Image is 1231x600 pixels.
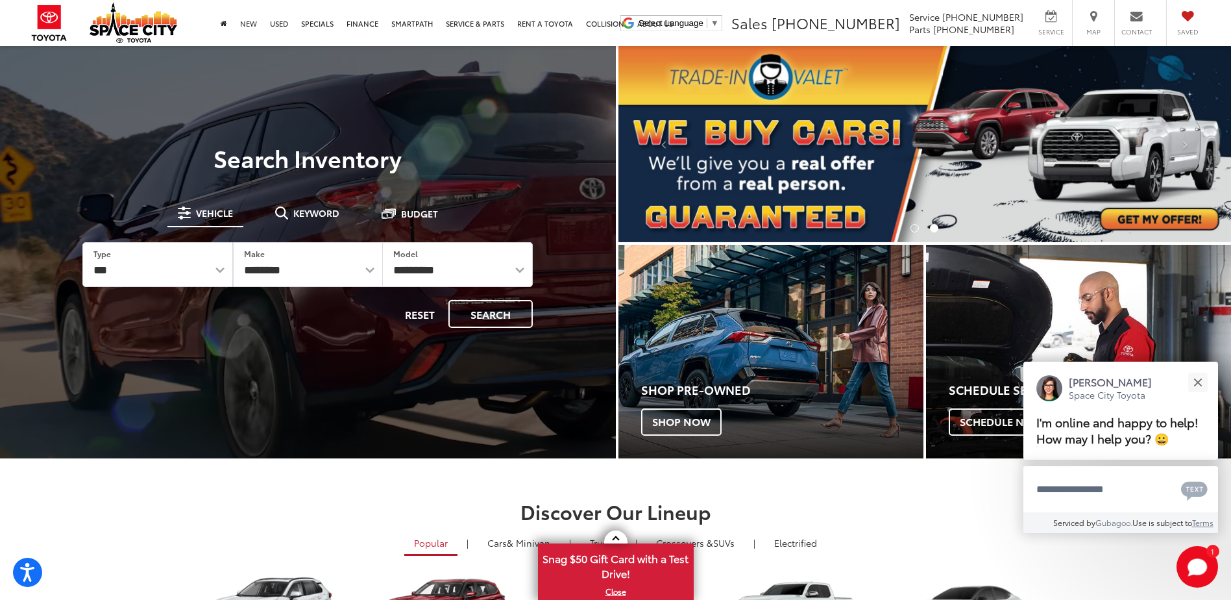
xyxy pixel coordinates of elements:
[930,224,938,232] li: Go to slide number 2.
[641,408,722,436] span: Shop Now
[618,245,923,458] div: Toyota
[926,245,1231,458] div: Toyota
[711,18,719,28] span: ▼
[764,532,827,554] a: Electrified
[1132,517,1192,528] span: Use is subject to
[909,10,940,23] span: Service
[1173,27,1202,36] span: Saved
[1036,27,1066,36] span: Service
[158,501,1073,522] h2: Discover Our Lineup
[1192,517,1213,528] a: Terms
[393,248,418,259] label: Model
[1176,546,1218,588] svg: Start Chat
[1069,389,1152,401] p: Space City Toyota
[93,248,111,259] label: Type
[1176,546,1218,588] button: Toggle Chat Window
[641,384,923,397] h4: Shop Pre-Owned
[1023,466,1218,513] textarea: Type your message
[910,224,919,232] li: Go to slide number 1.
[646,532,744,554] a: SUVs
[750,536,759,549] li: |
[949,384,1231,397] h4: Schedule Service
[293,208,339,218] span: Keyword
[772,12,900,33] span: [PHONE_NUMBER]
[1211,548,1214,554] span: 1
[926,245,1231,458] a: Schedule Service Schedule Now
[618,72,711,216] button: Click to view previous picture.
[731,12,768,33] span: Sales
[1023,362,1218,533] div: Close[PERSON_NAME]Space City ToyotaI'm online and happy to help! How may I help you? 😀Type your m...
[933,23,1014,36] span: [PHONE_NUMBER]
[1121,27,1152,36] span: Contact
[394,300,446,328] button: Reset
[463,536,472,549] li: |
[55,145,561,171] h3: Search Inventory
[1036,414,1199,447] span: I'm online and happy to help! How may I help you? 😀
[949,408,1054,436] span: Schedule Now
[1079,27,1108,36] span: Map
[942,10,1023,23] span: [PHONE_NUMBER]
[1184,368,1212,396] button: Close
[909,23,931,36] span: Parts
[404,532,457,556] a: Popular
[401,209,438,218] span: Budget
[1069,375,1152,389] p: [PERSON_NAME]
[1139,72,1231,216] button: Click to view next picture.
[1181,480,1208,501] svg: Text
[196,208,233,218] span: Vehicle
[448,300,533,328] button: Search
[1095,517,1132,528] a: Gubagoo.
[90,3,177,43] img: Space City Toyota
[618,245,923,458] a: Shop Pre-Owned Shop Now
[507,536,550,549] span: & Minivan
[539,545,692,584] span: Snag $50 Gift Card with a Test Drive!
[478,532,560,554] a: Cars
[244,248,265,259] label: Make
[1053,517,1095,528] span: Serviced by
[1177,475,1212,504] button: Chat with SMS
[639,18,703,28] span: Select Language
